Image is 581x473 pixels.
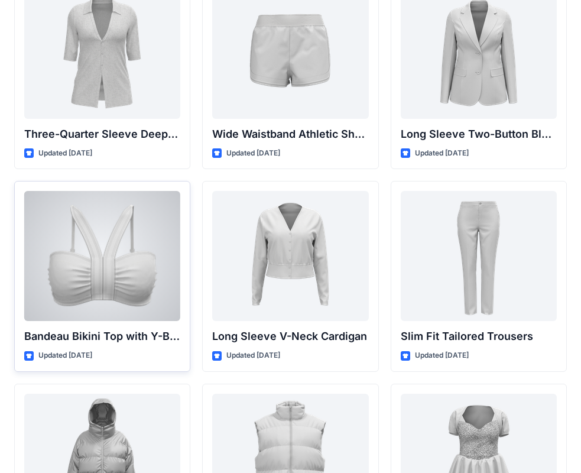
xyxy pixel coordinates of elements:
[24,126,180,142] p: Three-Quarter Sleeve Deep V-Neck Button-Down Top
[401,191,557,321] a: Slim Fit Tailored Trousers
[38,147,92,160] p: Updated [DATE]
[401,328,557,345] p: Slim Fit Tailored Trousers
[415,349,469,362] p: Updated [DATE]
[401,126,557,142] p: Long Sleeve Two-Button Blazer with Flap Pockets
[212,191,368,321] a: Long Sleeve V-Neck Cardigan
[212,126,368,142] p: Wide Waistband Athletic Shorts
[24,328,180,345] p: Bandeau Bikini Top with Y-Back Straps and Stitch Detail
[226,147,280,160] p: Updated [DATE]
[38,349,92,362] p: Updated [DATE]
[226,349,280,362] p: Updated [DATE]
[212,328,368,345] p: Long Sleeve V-Neck Cardigan
[24,191,180,321] a: Bandeau Bikini Top with Y-Back Straps and Stitch Detail
[415,147,469,160] p: Updated [DATE]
